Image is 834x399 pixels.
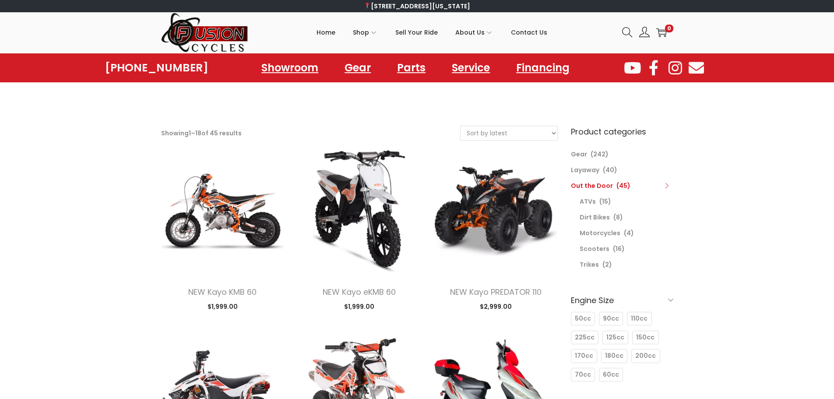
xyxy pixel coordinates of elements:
a: Sell Your Ride [395,13,438,52]
span: 18 [195,129,201,138]
a: Trikes [580,260,599,269]
a: Motorcycles [580,229,620,237]
span: (15) [599,197,611,206]
a: Out the Door [571,181,613,190]
span: $ [344,302,348,311]
span: 60cc [603,370,619,379]
a: Gear [571,150,587,159]
span: 170cc [575,351,593,360]
a: Home [317,13,335,52]
a: Scooters [580,244,609,253]
span: Sell Your Ride [395,21,438,43]
h6: Engine Size [571,290,673,311]
span: 1,999.00 [208,302,238,311]
span: 180cc [605,351,623,360]
a: Dirt Bikes [580,213,610,222]
nav: Primary navigation [249,13,616,52]
select: Shop order [461,126,557,140]
a: Parts [388,58,434,78]
a: [PHONE_NUMBER] [105,62,208,74]
img: 📍 [364,3,370,9]
a: NEW Kayo KMB 60 [188,286,257,297]
a: NEW Kayo PREDATOR 110 [450,286,542,297]
span: 1,999.00 [344,302,374,311]
a: Gear [336,58,380,78]
p: Showing – of 45 results [161,127,242,139]
a: ATVs [580,197,596,206]
span: (242) [591,150,609,159]
h6: Product categories [571,126,673,138]
span: 125cc [606,333,624,342]
nav: Menu [253,58,578,78]
span: 200cc [635,351,656,360]
span: $ [480,302,484,311]
span: $ [208,302,211,311]
span: 2,999.00 [480,302,512,311]
span: 50cc [575,314,591,323]
a: Service [443,58,499,78]
span: (8) [613,213,623,222]
span: (45) [616,181,630,190]
span: Shop [353,21,369,43]
a: Financing [507,58,578,78]
span: (2) [602,260,612,269]
span: About Us [455,21,485,43]
a: Shop [353,13,378,52]
a: 0 [656,27,667,38]
span: 225cc [575,333,595,342]
span: Contact Us [511,21,547,43]
img: Woostify retina logo [161,12,249,53]
span: (40) [603,166,617,174]
span: 1 [189,129,191,138]
span: 110cc [631,314,647,323]
a: Contact Us [511,13,547,52]
span: 70cc [575,370,591,379]
a: NEW Kayo eKMB 60 [323,286,396,297]
span: (16) [613,244,625,253]
a: Showroom [253,58,327,78]
a: [STREET_ADDRESS][US_STATE] [364,2,470,11]
a: About Us [455,13,493,52]
span: 150cc [636,333,655,342]
a: Layaway [571,166,599,174]
span: 90cc [603,314,619,323]
span: (4) [624,229,634,237]
span: Home [317,21,335,43]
